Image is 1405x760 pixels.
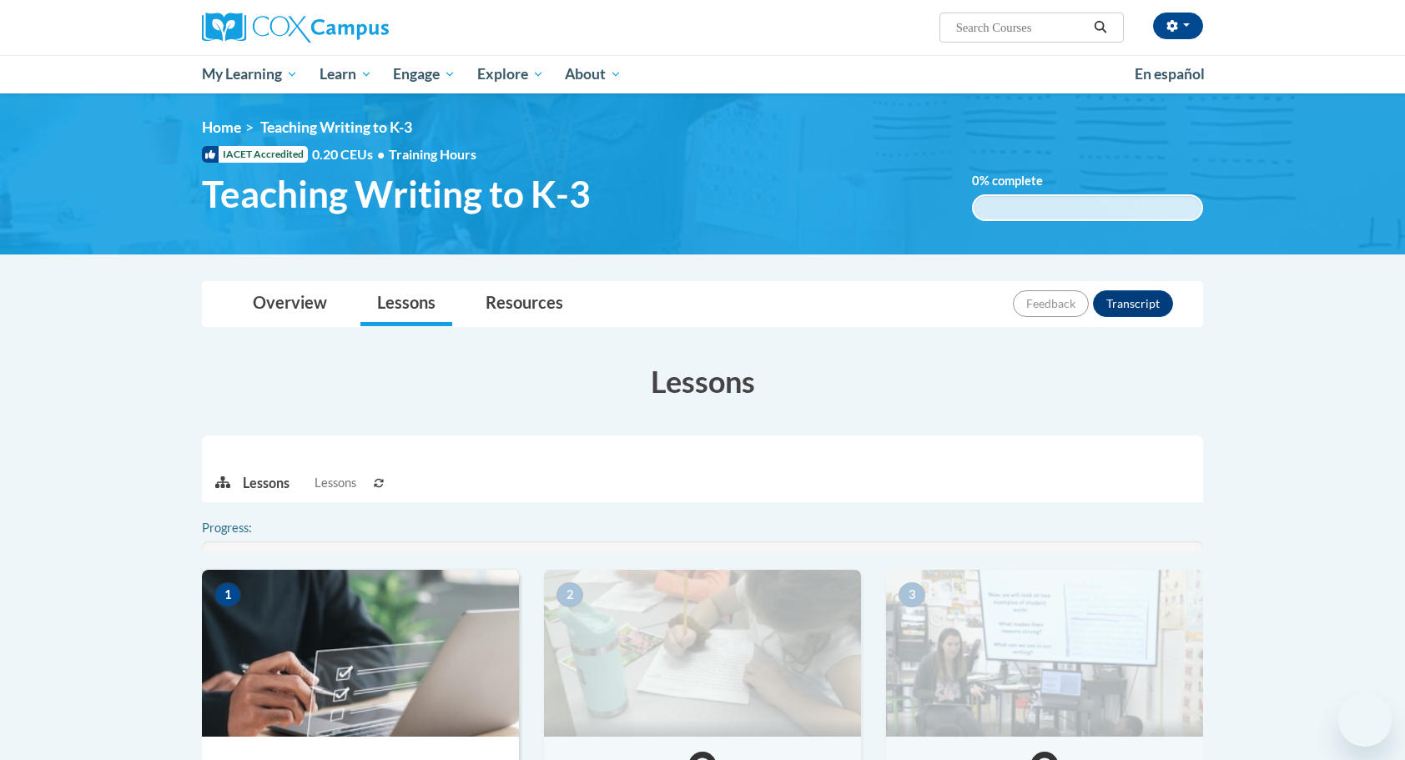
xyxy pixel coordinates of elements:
a: Lessons [360,282,452,326]
button: Transcript [1093,290,1173,317]
a: About [555,55,633,93]
span: Training Hours [389,146,476,162]
span: 3 [899,582,925,607]
span: IACET Accredited [202,146,308,163]
input: Search Courses [954,18,1088,38]
span: En español [1135,65,1205,83]
a: Cox Campus [202,13,519,43]
span: Engage [393,64,456,84]
label: % complete [972,172,1068,190]
span: Learn [320,64,372,84]
span: My Learning [202,64,298,84]
span: 0 [972,174,979,188]
button: Account Settings [1153,13,1203,39]
button: Feedback [1013,290,1089,317]
a: Learn [309,55,383,93]
span: Teaching Writing to K-3 [260,118,412,136]
a: My Learning [191,55,309,93]
a: Overview [236,282,344,326]
a: En español [1124,57,1216,92]
iframe: Button to launch messaging window [1338,693,1392,747]
button: Search [1088,18,1113,38]
img: Course Image [886,570,1203,737]
label: Progress: [202,519,298,537]
span: • [377,146,385,162]
p: Lessons [243,474,290,492]
img: Cox Campus [202,13,389,43]
img: Course Image [544,570,861,737]
a: Engage [382,55,466,93]
a: Home [202,118,241,136]
div: Main menu [177,55,1228,93]
span: About [565,64,622,84]
a: Resources [469,282,580,326]
span: Explore [477,64,544,84]
span: Lessons [315,474,356,492]
a: Explore [466,55,555,93]
span: 2 [556,582,583,607]
span: Teaching Writing to K-3 [202,172,591,216]
span: 1 [214,582,241,607]
span: 0.20 CEUs [312,145,389,164]
img: Course Image [202,570,519,737]
h3: Lessons [202,360,1203,402]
